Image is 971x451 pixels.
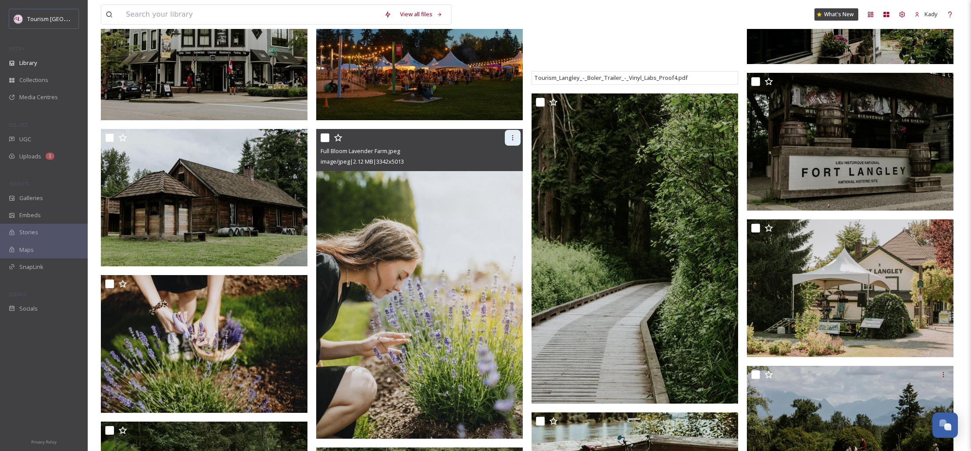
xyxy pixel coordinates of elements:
[321,157,404,165] span: image/jpeg | 2.12 MB | 3342 x 5013
[19,76,48,84] span: Collections
[19,135,31,143] span: UGC
[14,14,23,23] img: cropped-langley.webp
[932,412,958,438] button: Open Chat
[19,211,41,219] span: Embeds
[534,74,688,82] span: Tourism_Langley_-_Boler_Trailer_-_Vinyl_Labs_Proof4.pdf
[19,228,38,236] span: Stories
[9,180,29,187] span: WIDGETS
[532,93,738,404] img: IMG_6493 (1).jpg
[19,152,41,161] span: Uploads
[19,59,37,67] span: Library
[19,93,58,101] span: Media Centres
[31,436,57,447] a: Privacy Policy
[121,5,380,24] input: Search your library
[46,153,54,160] div: 1
[316,129,523,439] img: Full Bloom Lavender Farm.jpeg
[19,246,34,254] span: Maps
[9,45,24,52] span: MEDIA
[396,6,447,23] a: View all files
[27,14,106,23] span: Tourism [GEOGRAPHIC_DATA]
[19,263,43,271] span: SnapLink
[9,122,28,128] span: COLLECT
[19,194,43,202] span: Galleries
[814,8,858,21] a: What's New
[9,291,26,297] span: SOCIALS
[747,219,953,357] img: Fort Langley Jazz & Arts Festival (2).jpeg
[321,147,400,155] span: Full Bloom Lavender Farm.jpeg
[925,10,938,18] span: Kady
[101,275,307,413] img: Full Bloom Lavender Farm (2).jpeg
[31,439,57,445] span: Privacy Policy
[101,129,307,267] img: Fort Langley National Historic Site.jpeg
[747,73,953,211] img: Fort Langley National Historic Site (2).jpeg
[19,304,38,313] span: Socials
[910,6,942,23] a: Kady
